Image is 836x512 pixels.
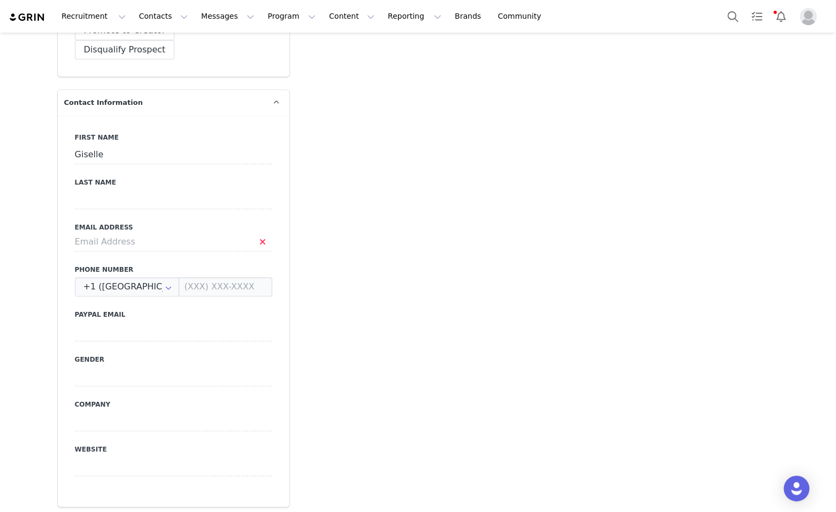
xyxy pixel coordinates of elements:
img: placeholder-profile.jpg [800,8,817,25]
button: Contacts [133,4,194,28]
button: Program [261,4,322,28]
span: Contact Information [64,97,143,108]
label: Gender [75,355,272,364]
a: Community [492,4,553,28]
button: Messages [195,4,260,28]
a: Tasks [745,4,769,28]
input: Email Address [75,232,272,251]
button: Notifications [769,4,793,28]
button: Profile [793,8,827,25]
label: Paypal Email [75,310,272,319]
label: Company [75,400,272,409]
button: Disqualify Prospect [75,40,175,59]
div: United States [75,277,180,296]
input: Country [75,277,180,296]
body: Rich Text Area. Press ALT-0 for help. [9,9,439,20]
div: Open Intercom Messenger [784,476,809,501]
label: First Name [75,133,272,142]
img: grin logo [9,12,46,22]
input: (XXX) XXX-XXXX [179,277,272,296]
label: Phone Number [75,265,272,274]
label: Website [75,445,272,454]
button: Content [323,4,381,28]
label: Last Name [75,178,272,187]
button: Search [721,4,745,28]
a: Brands [448,4,490,28]
button: Reporting [381,4,448,28]
label: Email Address [75,223,272,232]
button: Recruitment [55,4,132,28]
